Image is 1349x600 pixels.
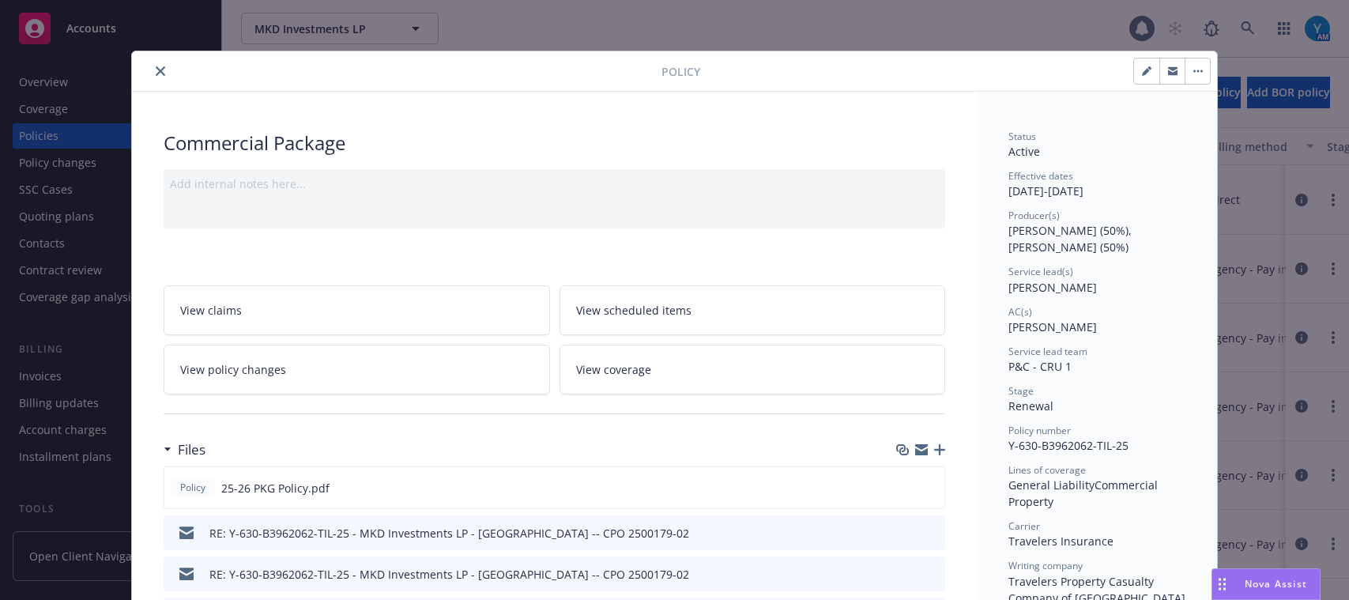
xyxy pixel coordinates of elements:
[1008,384,1034,398] span: Stage
[1008,477,1161,509] span: Commercial Property
[1008,144,1040,159] span: Active
[1211,568,1321,600] button: Nova Assist
[164,285,550,335] a: View claims
[1008,398,1053,413] span: Renewal
[560,285,946,335] a: View scheduled items
[1008,265,1073,278] span: Service lead(s)
[209,566,689,583] div: RE: Y-630-B3962062-TIL-25 - MKD Investments LP - [GEOGRAPHIC_DATA] -- CPO 2500179-02
[170,175,939,192] div: Add internal notes here...
[1008,534,1113,549] span: Travelers Insurance
[180,302,242,319] span: View claims
[178,440,205,460] h3: Files
[1008,345,1087,358] span: Service lead team
[1008,209,1060,222] span: Producer(s)
[925,566,939,583] button: preview file
[1008,130,1036,143] span: Status
[1008,280,1097,295] span: [PERSON_NAME]
[924,480,938,496] button: preview file
[560,345,946,394] a: View coverage
[1008,319,1097,334] span: [PERSON_NAME]
[1008,359,1072,374] span: P&C - CRU 1
[925,525,939,542] button: preview file
[576,361,651,378] span: View coverage
[1212,569,1232,599] div: Drag to move
[164,130,945,157] div: Commercial Package
[1008,519,1040,533] span: Carrier
[899,566,912,583] button: download file
[576,302,691,319] span: View scheduled items
[661,63,700,80] span: Policy
[1008,559,1083,572] span: Writing company
[1008,424,1071,437] span: Policy number
[180,361,286,378] span: View policy changes
[209,525,689,542] div: RE: Y-630-B3962062-TIL-25 - MKD Investments LP - [GEOGRAPHIC_DATA] -- CPO 2500179-02
[1008,169,1185,199] div: [DATE] - [DATE]
[164,345,550,394] a: View policy changes
[899,525,912,542] button: download file
[1008,477,1095,492] span: General Liability
[1008,223,1135,255] span: [PERSON_NAME] (50%), [PERSON_NAME] (50%)
[164,440,205,460] div: Files
[1245,577,1307,591] span: Nova Assist
[1008,305,1032,319] span: AC(s)
[1008,169,1073,183] span: Effective dates
[221,480,330,496] span: 25-26 PKG Policy.pdf
[151,62,170,81] button: close
[1008,463,1086,477] span: Lines of coverage
[1008,438,1129,453] span: Y-630-B3962062-TIL-25
[899,480,911,496] button: download file
[177,481,209,495] span: Policy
